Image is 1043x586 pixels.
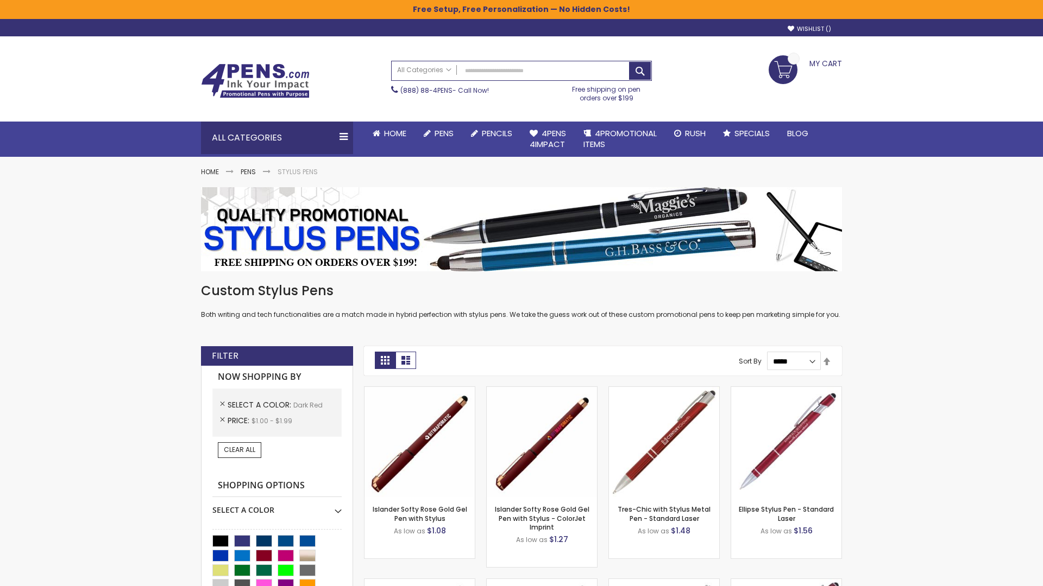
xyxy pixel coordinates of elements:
[228,415,252,426] span: Price
[731,387,841,497] img: Ellipse Stylus Pen - Standard Laser-Dark Red
[739,505,834,523] a: Ellipse Stylus Pen - Standard Laser
[394,526,425,536] span: As low as
[638,526,669,536] span: As low as
[778,122,817,145] a: Blog
[734,128,770,139] span: Specials
[252,416,292,425] span: $1.00 - $1.99
[575,122,665,157] a: 4PROMOTIONALITEMS
[373,505,467,523] a: Islander Softy Rose Gold Gel Pen with Stylus
[561,81,652,103] div: Free shipping on pen orders over $199
[212,366,342,388] strong: Now Shopping by
[609,386,719,396] a: Tres-Chic with Stylus Metal Pen - Standard Laser-Dark Red
[201,167,219,176] a: Home
[618,505,711,523] a: Tres-Chic with Stylus Metal Pen - Standard Laser
[521,122,575,157] a: 4Pens4impact
[788,25,831,33] a: Wishlist
[218,442,261,457] a: Clear All
[201,282,842,320] div: Both writing and tech functionalities are a match made in hybrid perfection with stylus pens. We ...
[665,122,714,145] a: Rush
[516,535,548,544] span: As low as
[714,122,778,145] a: Specials
[427,525,446,536] span: $1.08
[731,386,841,396] a: Ellipse Stylus Pen - Standard Laser-Dark Red
[487,387,597,497] img: Islander Softy Rose Gold Gel Pen with Stylus - ColorJet Imprint-Dark Red
[487,386,597,396] a: Islander Softy Rose Gold Gel Pen with Stylus - ColorJet Imprint-Dark Red
[400,86,453,95] a: (888) 88-4PENS
[201,187,842,271] img: Stylus Pens
[365,386,475,396] a: Islander Softy Rose Gold Gel Pen with Stylus-Dark Red
[212,497,342,515] div: Select A Color
[278,167,318,176] strong: Stylus Pens
[583,128,657,150] span: 4PROMOTIONAL ITEMS
[671,525,690,536] span: $1.48
[224,445,255,454] span: Clear All
[482,128,512,139] span: Pencils
[435,128,454,139] span: Pens
[400,86,489,95] span: - Call Now!
[495,505,589,531] a: Islander Softy Rose Gold Gel Pen with Stylus - ColorJet Imprint
[201,282,842,300] h1: Custom Stylus Pens
[685,128,706,139] span: Rush
[462,122,521,145] a: Pencils
[384,128,406,139] span: Home
[415,122,462,145] a: Pens
[549,534,568,545] span: $1.27
[787,128,808,139] span: Blog
[794,525,813,536] span: $1.56
[609,387,719,497] img: Tres-Chic with Stylus Metal Pen - Standard Laser-Dark Red
[761,526,792,536] span: As low as
[364,122,415,145] a: Home
[530,128,566,150] span: 4Pens 4impact
[397,66,451,74] span: All Categories
[201,122,353,154] div: All Categories
[365,387,475,497] img: Islander Softy Rose Gold Gel Pen with Stylus-Dark Red
[375,352,395,369] strong: Grid
[212,350,238,362] strong: Filter
[228,399,293,410] span: Select A Color
[739,356,762,366] label: Sort By
[201,63,310,98] img: 4Pens Custom Pens and Promotional Products
[241,167,256,176] a: Pens
[212,474,342,498] strong: Shopping Options
[293,400,323,410] span: Dark Red
[392,61,457,79] a: All Categories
